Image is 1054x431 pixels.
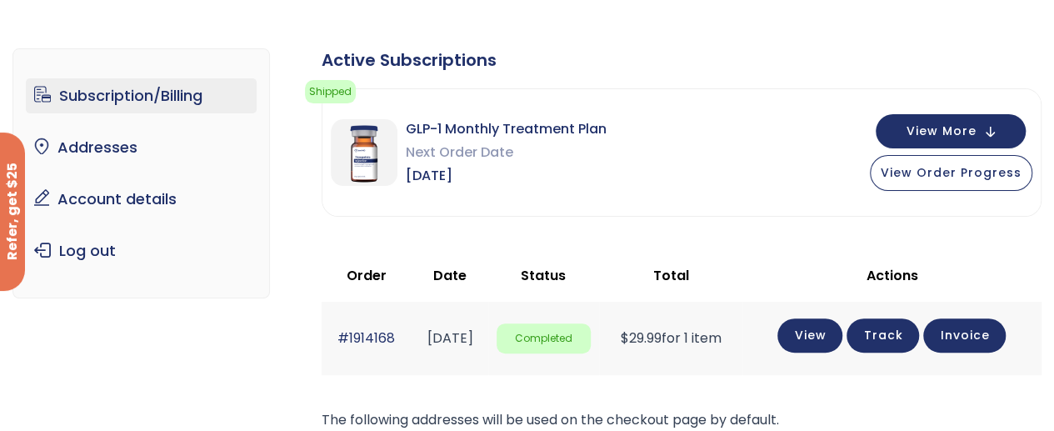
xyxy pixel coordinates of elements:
button: View More [876,114,1026,148]
a: Invoice [923,318,1006,353]
div: Active Subscriptions [322,48,1042,72]
a: View [777,318,842,353]
span: GLP-1 Monthly Treatment Plan [406,118,607,141]
span: Actions [866,266,917,285]
span: View More [907,126,977,137]
a: Addresses [26,130,257,165]
span: View Order Progress [881,164,1022,181]
a: Log out [26,233,257,268]
button: View Order Progress [870,155,1032,191]
span: Shipped [305,80,356,103]
img: GLP-1 Monthly Treatment Plan [331,119,397,186]
a: Subscription/Billing [26,78,257,113]
nav: Account pages [12,48,270,298]
span: [DATE] [406,164,607,188]
span: Next Order Date [406,141,607,164]
a: Account details [26,182,257,217]
span: 29.99 [620,328,661,348]
time: [DATE] [427,328,472,348]
span: Total [652,266,688,285]
span: Order [347,266,387,285]
span: $ [620,328,628,348]
a: Track [847,318,919,353]
td: for 1 item [599,302,742,374]
span: Completed [497,323,591,354]
span: Status [521,266,566,285]
a: #1914168 [337,328,395,348]
span: Date [433,266,467,285]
